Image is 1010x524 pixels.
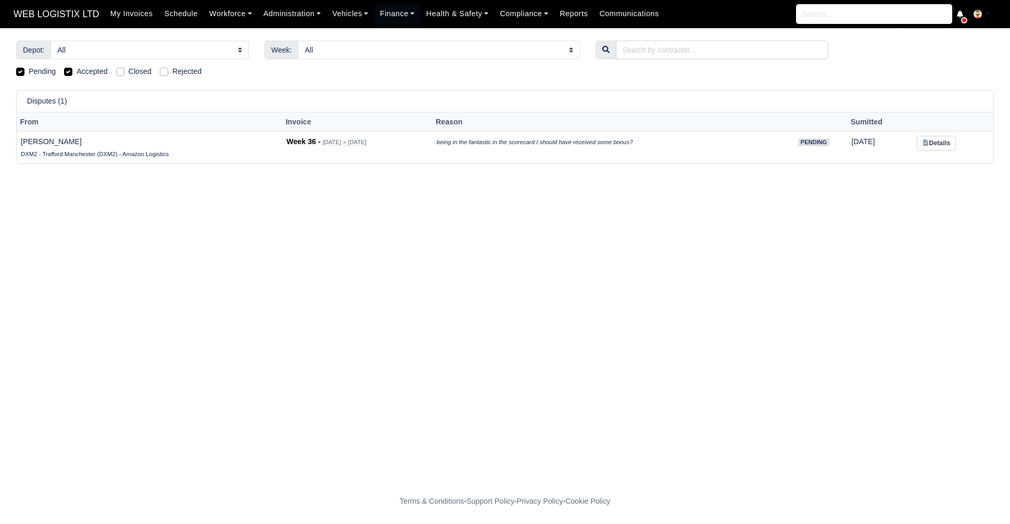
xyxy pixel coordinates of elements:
a: Workforce [204,4,258,24]
small: [DATE] » [DATE] [323,139,367,146]
label: Closed [129,66,151,78]
a: Privacy Policy [517,497,563,505]
span: Week: [264,41,298,59]
th: Reason [433,112,780,132]
input: Search by contractor... [616,41,828,59]
a: My Invoices [105,4,159,24]
span: pending [798,138,829,146]
a: Health & Safety [420,4,494,24]
th: Sumitted [848,112,913,132]
span: 22 seconds ago [852,137,875,146]
a: Reports [554,4,594,24]
small: DXM2 - Trafford Manchester (DXM2) - Amazon Logistics [21,151,169,157]
strong: Week 36 - [286,137,320,146]
a: Support Policy [466,497,514,505]
a: Schedule [159,4,204,24]
a: Details [917,136,956,151]
th: From [17,112,282,132]
label: Accepted [77,66,107,78]
a: Terms & Conditions [400,497,464,505]
h6: Disputes (1) [27,97,67,106]
a: Compliance [494,4,554,24]
a: Cookie Policy [565,497,610,505]
a: Administration [258,4,326,24]
a: Vehicles [326,4,374,24]
a: Week 36 - [DATE] » [DATE] [286,137,367,146]
a: Finance [374,4,421,24]
th: Invoice [282,112,432,132]
td: [PERSON_NAME] [17,131,282,163]
span: Depot: [16,41,51,59]
label: Pending [29,66,56,78]
a: Communications [594,4,665,24]
label: Rejected [172,66,201,78]
div: - - - [208,495,802,507]
a: WEB LOGISTIX LTD [8,4,105,24]
i: being in the fantastic in the scorecard I should have received some bonus? [437,139,633,145]
input: Search... [796,4,952,24]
